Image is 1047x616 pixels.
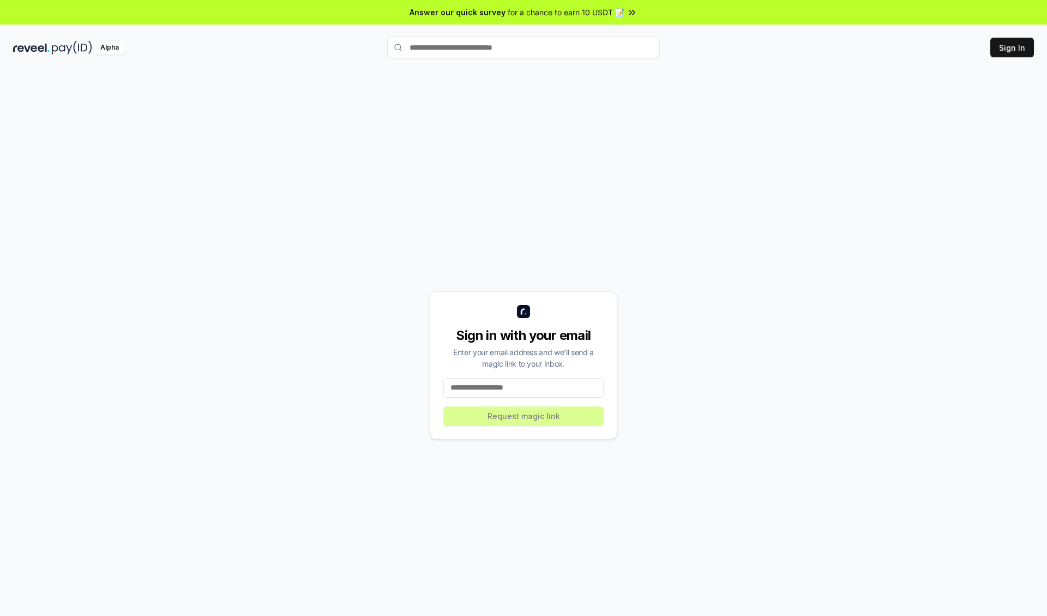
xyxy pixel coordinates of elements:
img: reveel_dark [13,41,50,55]
div: Sign in with your email [443,327,604,344]
div: Enter your email address and we’ll send a magic link to your inbox. [443,346,604,369]
button: Sign In [990,38,1034,57]
img: logo_small [517,305,530,318]
div: Alpha [94,41,125,55]
img: pay_id [52,41,92,55]
span: for a chance to earn 10 USDT 📝 [508,7,624,18]
span: Answer our quick survey [410,7,506,18]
